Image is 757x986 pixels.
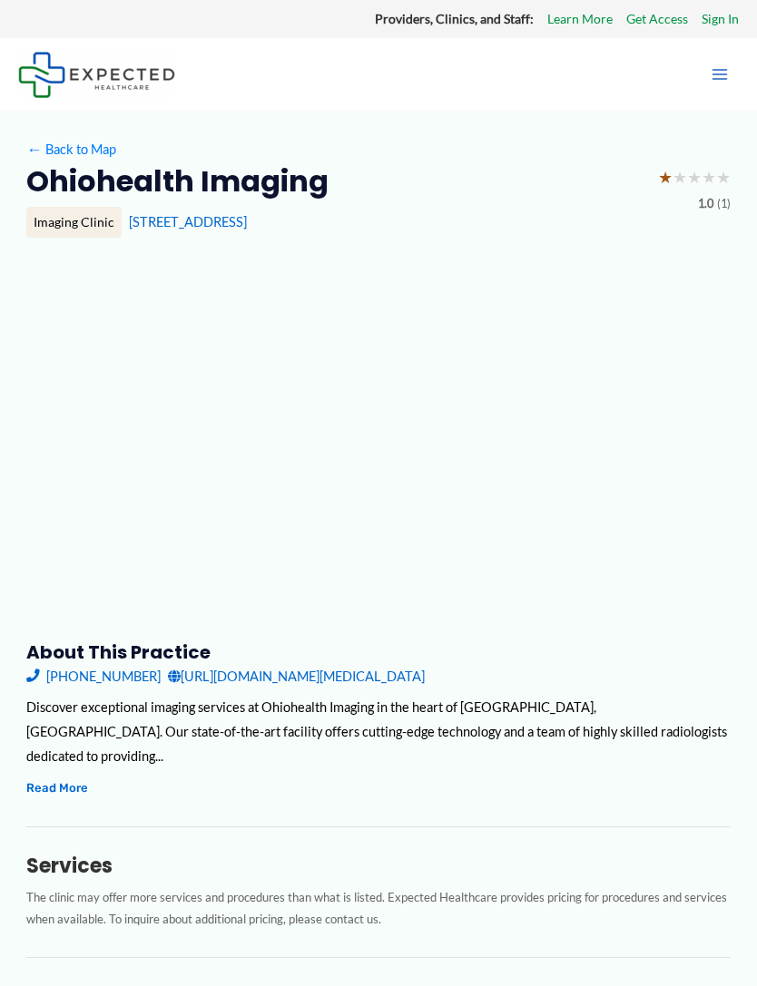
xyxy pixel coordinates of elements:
[701,55,739,93] button: Main menu toggle
[375,11,534,26] strong: Providers, Clinics, and Staff:
[168,664,425,688] a: [URL][DOMAIN_NAME][MEDICAL_DATA]
[717,193,731,215] span: (1)
[26,137,116,161] a: ←Back to Map
[26,777,88,798] button: Read More
[702,7,739,31] a: Sign In
[26,207,122,238] div: Imaging Clinic
[547,7,613,31] a: Learn More
[716,162,731,193] span: ★
[18,52,175,98] img: Expected Healthcare Logo - side, dark font, small
[26,664,161,688] a: [PHONE_NUMBER]
[673,162,687,193] span: ★
[26,854,731,879] h3: Services
[658,162,673,193] span: ★
[626,7,688,31] a: Get Access
[26,695,731,768] div: Discover exceptional imaging services at Ohiohealth Imaging in the heart of [GEOGRAPHIC_DATA], [G...
[687,162,702,193] span: ★
[698,193,713,215] span: 1.0
[702,162,716,193] span: ★
[26,640,731,664] h3: About this practice
[26,886,731,931] p: The clinic may offer more services and procedures than what is listed. Expected Healthcare provid...
[129,214,247,229] a: [STREET_ADDRESS]
[26,142,43,158] span: ←
[26,162,329,200] h2: Ohiohealth Imaging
